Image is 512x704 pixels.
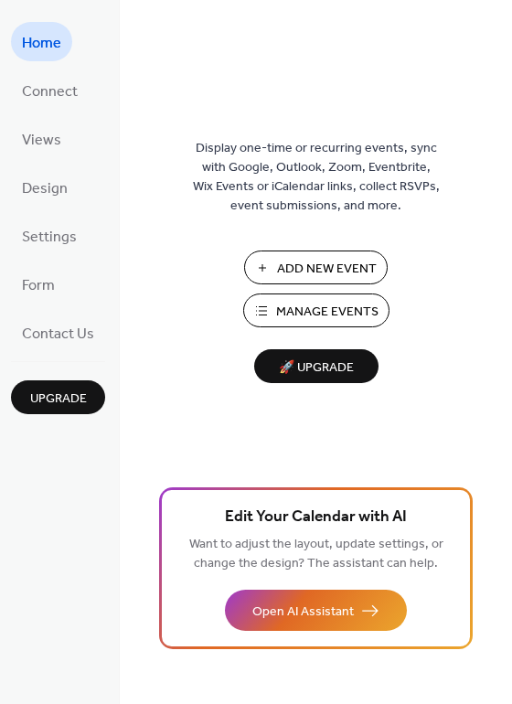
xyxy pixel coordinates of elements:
[11,167,79,207] a: Design
[11,22,72,61] a: Home
[225,505,407,530] span: Edit Your Calendar with AI
[11,313,105,352] a: Contact Us
[277,260,377,279] span: Add New Event
[11,119,72,158] a: Views
[22,126,61,155] span: Views
[22,223,77,251] span: Settings
[11,70,89,110] a: Connect
[22,320,94,348] span: Contact Us
[11,264,66,304] a: Form
[22,29,61,58] span: Home
[30,389,87,409] span: Upgrade
[193,139,440,216] span: Display one-time or recurring events, sync with Google, Outlook, Zoom, Eventbrite, Wix Events or ...
[225,590,407,631] button: Open AI Assistant
[244,251,388,284] button: Add New Event
[11,216,88,255] a: Settings
[276,303,379,322] span: Manage Events
[11,380,105,414] button: Upgrade
[22,272,55,300] span: Form
[252,603,354,622] span: Open AI Assistant
[22,175,68,203] span: Design
[243,293,389,327] button: Manage Events
[22,78,78,106] span: Connect
[189,532,443,576] span: Want to adjust the layout, update settings, or change the design? The assistant can help.
[254,349,379,383] button: 🚀 Upgrade
[265,356,368,380] span: 🚀 Upgrade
